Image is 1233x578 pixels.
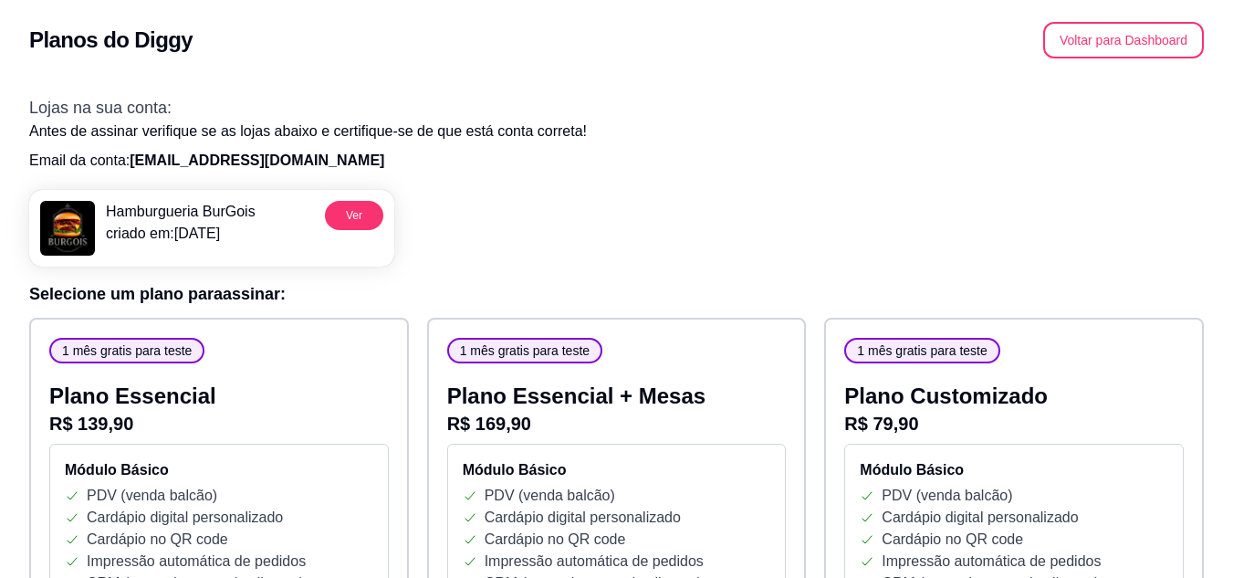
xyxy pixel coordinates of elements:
p: PDV (venda balcão) [485,485,615,507]
button: Voltar para Dashboard [1043,22,1204,58]
h4: Módulo Básico [860,459,1168,481]
p: Cardápio digital personalizado [485,507,681,529]
span: 1 mês gratis para teste [850,342,994,360]
p: Plano Essencial [49,382,389,411]
p: Plano Customizado [844,382,1184,411]
p: Cardápio digital personalizado [87,507,283,529]
img: menu logo [40,201,95,256]
p: criado em: [DATE] [106,223,256,245]
a: menu logoHamburgueria BurGoiscriado em:[DATE]Ver [29,190,394,267]
p: Antes de assinar verifique se as lojas abaixo e certifique-se de que está conta correta! [29,121,1204,142]
h3: Selecione um plano para assinar : [29,281,1204,307]
span: 1 mês gratis para teste [55,342,199,360]
p: R$ 139,90 [49,411,389,436]
p: Impressão automática de pedidos [87,551,306,573]
p: PDV (venda balcão) [882,485,1012,507]
a: Voltar para Dashboard [1043,32,1204,47]
p: Cardápio no QR code [882,529,1023,551]
h3: Lojas na sua conta: [29,95,1204,121]
span: 1 mês gratis para teste [453,342,597,360]
button: Ver [325,201,383,230]
p: Impressão automática de pedidos [485,551,704,573]
p: R$ 79,90 [844,411,1184,436]
p: Cardápio digital personalizado [882,507,1078,529]
p: Hamburgueria BurGois [106,201,256,223]
p: Impressão automática de pedidos [882,551,1101,573]
p: Plano Essencial + Mesas [447,382,787,411]
p: Email da conta: [29,150,1204,172]
h4: Módulo Básico [65,459,373,481]
span: [EMAIL_ADDRESS][DOMAIN_NAME] [130,152,384,168]
p: R$ 169,90 [447,411,787,436]
h4: Módulo Básico [463,459,771,481]
h2: Planos do Diggy [29,26,193,55]
p: Cardápio no QR code [87,529,228,551]
p: Cardápio no QR code [485,529,626,551]
p: PDV (venda balcão) [87,485,217,507]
